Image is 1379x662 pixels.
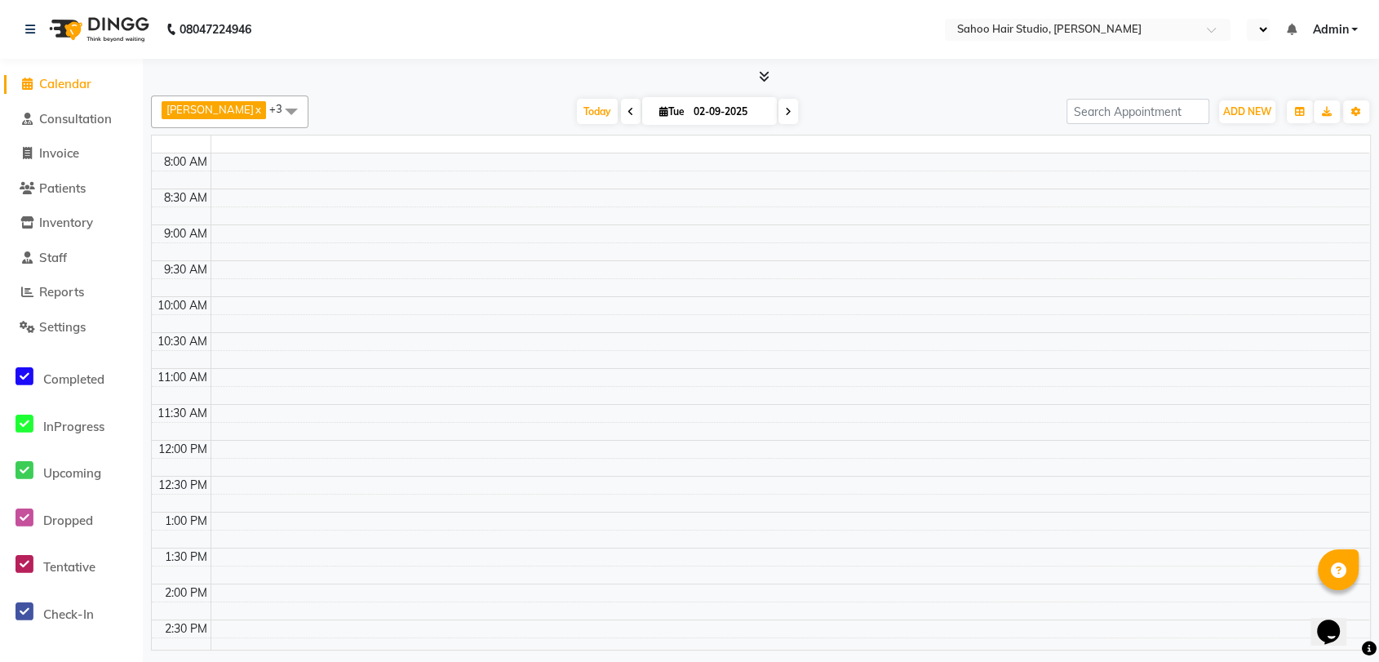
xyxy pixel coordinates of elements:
[39,180,86,196] span: Patients
[4,249,139,268] a: Staff
[4,110,139,129] a: Consultation
[161,225,211,242] div: 9:00 AM
[155,477,211,494] div: 12:30 PM
[4,283,139,302] a: Reports
[39,284,84,300] span: Reports
[577,99,618,124] span: Today
[4,214,139,233] a: Inventory
[180,7,251,52] b: 08047224946
[154,405,211,422] div: 11:30 AM
[154,333,211,350] div: 10:30 AM
[689,100,770,124] input: 2025-09-02
[43,559,95,575] span: Tentative
[1312,21,1348,38] span: Admin
[4,180,139,198] a: Patients
[162,620,211,638] div: 2:30 PM
[1219,100,1275,123] button: ADD NEW
[161,189,211,207] div: 8:30 AM
[154,369,211,386] div: 11:00 AM
[43,513,93,528] span: Dropped
[43,371,104,387] span: Completed
[43,419,104,434] span: InProgress
[162,584,211,602] div: 2:00 PM
[4,318,139,337] a: Settings
[4,75,139,94] a: Calendar
[254,103,261,116] a: x
[39,145,79,161] span: Invoice
[39,215,93,230] span: Inventory
[269,102,295,115] span: +3
[161,261,211,278] div: 9:30 AM
[154,297,211,314] div: 10:00 AM
[39,250,67,265] span: Staff
[162,549,211,566] div: 1:30 PM
[655,105,689,118] span: Tue
[42,7,153,52] img: logo
[162,513,211,530] div: 1:00 PM
[39,319,86,335] span: Settings
[39,111,112,127] span: Consultation
[1310,597,1363,646] iframe: chat widget
[1066,99,1209,124] input: Search Appointment
[161,153,211,171] div: 8:00 AM
[155,441,211,458] div: 12:00 PM
[4,144,139,163] a: Invoice
[1223,105,1271,118] span: ADD NEW
[166,103,254,116] span: [PERSON_NAME]
[43,465,101,481] span: Upcoming
[39,76,91,91] span: Calendar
